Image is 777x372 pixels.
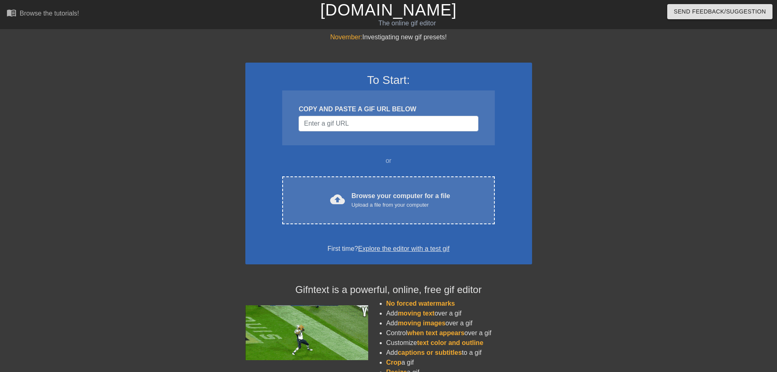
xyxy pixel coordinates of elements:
li: Control over a gif [386,328,532,338]
div: Upload a file from your computer [351,201,450,209]
span: moving text [398,310,435,317]
li: a gif [386,358,532,367]
span: cloud_upload [330,192,345,207]
li: Add over a gif [386,309,532,318]
span: menu_book [7,8,16,18]
div: First time? [256,244,521,254]
span: Send Feedback/Suggestion [674,7,766,17]
span: November: [330,34,362,41]
a: Explore the editor with a test gif [358,245,449,252]
span: Crop [386,359,401,366]
a: Browse the tutorials! [7,8,79,20]
div: Browse your computer for a file [351,191,450,209]
h3: To Start: [256,73,521,87]
li: Add over a gif [386,318,532,328]
span: captions or subtitles [398,349,462,356]
div: or [267,156,511,166]
div: Browse the tutorials! [20,10,79,17]
img: football_small.gif [245,305,368,360]
span: text color and outline [417,339,483,346]
div: COPY AND PASTE A GIF URL BELOW [299,104,478,114]
button: Send Feedback/Suggestion [667,4,772,19]
span: No forced watermarks [386,300,455,307]
a: [DOMAIN_NAME] [320,1,457,19]
li: Add to a gif [386,348,532,358]
li: Customize [386,338,532,348]
span: when text appears [407,329,464,336]
div: Investigating new gif presets! [245,32,532,42]
div: The online gif editor [263,18,551,28]
span: moving images [398,320,445,327]
h4: Gifntext is a powerful, online, free gif editor [245,284,532,296]
input: Username [299,116,478,131]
